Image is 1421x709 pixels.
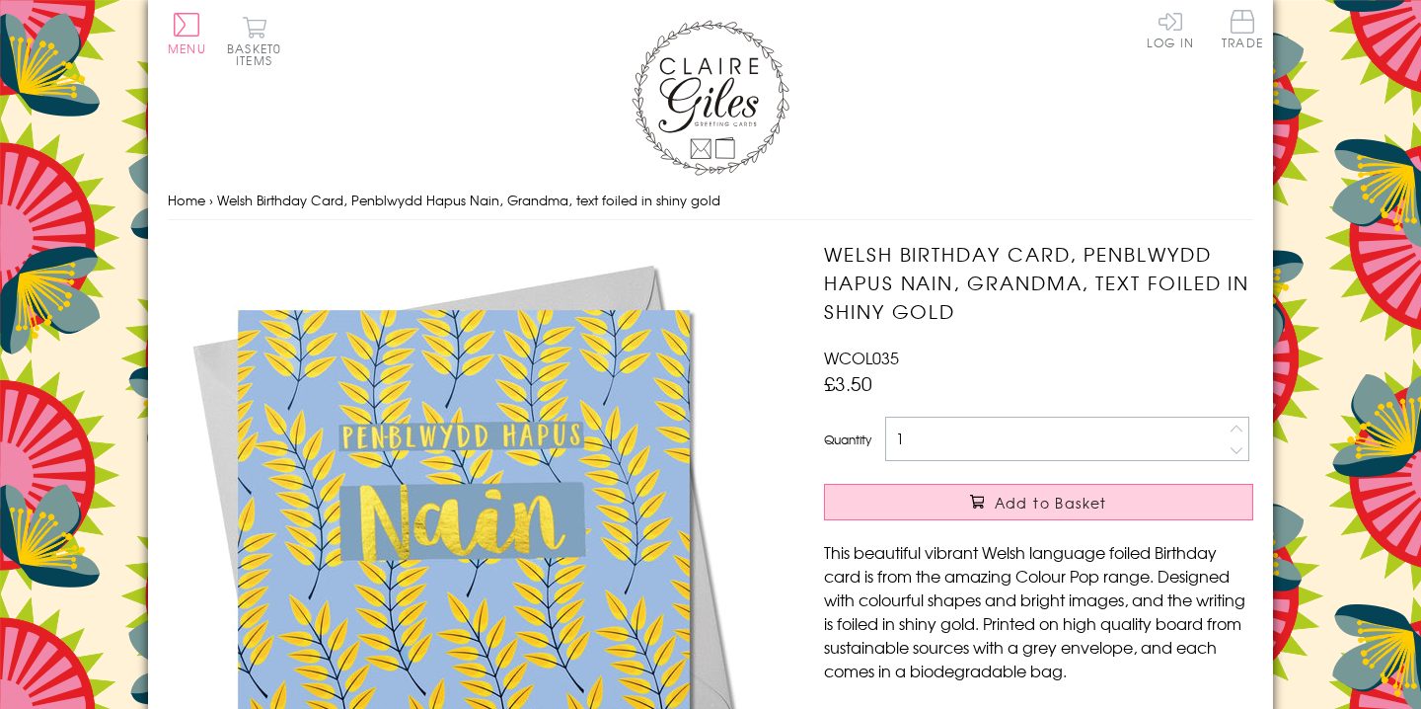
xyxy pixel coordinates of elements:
[995,493,1107,512] span: Add to Basket
[168,181,1253,221] nav: breadcrumbs
[1147,10,1194,48] a: Log In
[227,16,281,66] button: Basket0 items
[824,431,871,448] label: Quantity
[824,484,1253,520] button: Add to Basket
[824,369,872,397] span: £3.50
[168,13,206,54] button: Menu
[217,191,720,209] span: Welsh Birthday Card, Penblwydd Hapus Nain, Grandma, text foiled in shiny gold
[168,191,205,209] a: Home
[632,20,789,176] img: Claire Giles Greetings Cards
[824,540,1253,682] p: This beautiful vibrant Welsh language foiled Birthday card is from the amazing Colour Pop range. ...
[168,39,206,57] span: Menu
[236,39,281,69] span: 0 items
[1222,10,1263,52] a: Trade
[824,346,899,369] span: WCOL035
[824,240,1253,325] h1: Welsh Birthday Card, Penblwydd Hapus Nain, Grandma, text foiled in shiny gold
[1222,10,1263,48] span: Trade
[209,191,213,209] span: ›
